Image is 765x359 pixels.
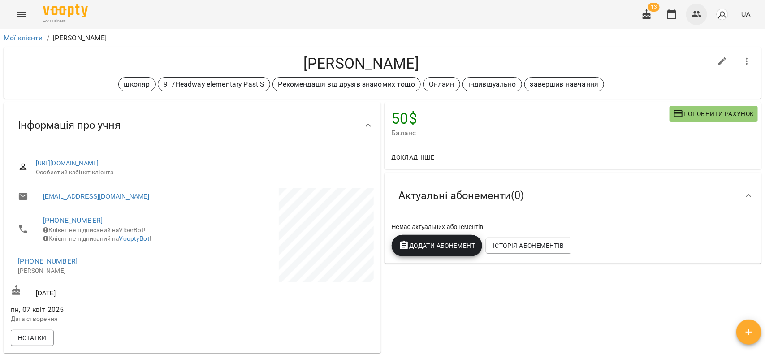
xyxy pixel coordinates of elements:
span: Клієнт не підписаний на ViberBot! [43,226,146,234]
div: школяр [118,77,156,91]
button: Додати Абонемент [392,235,483,256]
span: Інформація про учня [18,118,121,132]
span: For Business [43,18,88,24]
span: Особистий кабінет клієнта [36,168,367,177]
a: [PHONE_NUMBER] [18,257,78,265]
button: Menu [11,4,32,25]
img: avatar_s.png [716,8,729,21]
p: Рекомендація від друзів знайомих тощо [278,79,415,90]
nav: breadcrumb [4,33,761,43]
span: UA [741,9,751,19]
div: [DATE] [9,283,192,300]
p: Онлайн [429,79,454,90]
h4: 50 $ [392,109,670,128]
a: [URL][DOMAIN_NAME] [36,160,99,167]
span: 13 [648,3,660,12]
button: Історія абонементів [486,238,571,254]
div: індивідуально [462,77,522,91]
span: пн, 07 квіт 2025 [11,304,190,315]
button: Нотатки [11,330,54,346]
p: Дата створення [11,315,190,324]
div: Онлайн [423,77,460,91]
span: Історія абонементів [493,240,564,251]
p: 9_7Headway elementary Past S [164,79,264,90]
h4: [PERSON_NAME] [11,54,712,73]
a: [EMAIL_ADDRESS][DOMAIN_NAME] [43,192,149,201]
div: завершив навчання [524,77,605,91]
span: Нотатки [18,333,47,343]
button: Докладніше [388,149,438,165]
img: Voopty Logo [43,4,88,17]
a: VooptyBot [119,235,150,242]
div: Немає актуальних абонементів [390,221,756,233]
div: Рекомендація від друзів знайомих тощо [272,77,421,91]
p: школяр [124,79,150,90]
span: Актуальні абонементи ( 0 ) [399,189,524,203]
a: [PHONE_NUMBER] [43,216,103,225]
li: / [47,33,49,43]
p: завершив навчання [530,79,599,90]
span: Баланс [392,128,670,138]
span: Докладніше [392,152,435,163]
button: UA [738,6,754,22]
div: Актуальні абонементи(0) [385,173,762,219]
span: Додати Абонемент [399,240,475,251]
span: Клієнт не підписаний на ! [43,235,151,242]
div: 9_7Headway elementary Past S [158,77,270,91]
a: Мої клієнти [4,34,43,42]
span: Поповнити рахунок [673,108,754,119]
p: [PERSON_NAME] [53,33,107,43]
p: індивідуально [468,79,516,90]
div: Інформація про учня [4,102,381,148]
button: Поповнити рахунок [670,106,758,122]
p: [PERSON_NAME] [18,267,183,276]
